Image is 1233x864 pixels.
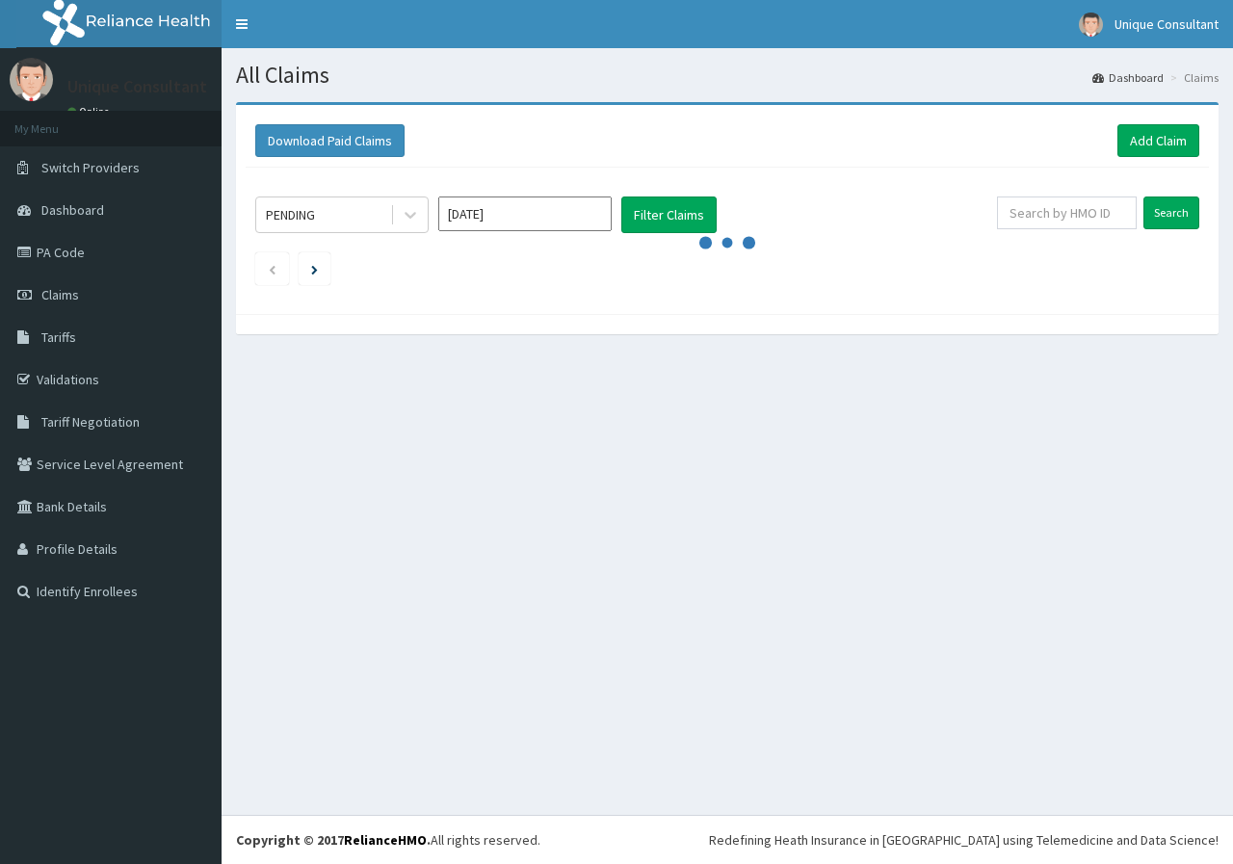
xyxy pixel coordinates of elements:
span: Claims [41,286,79,303]
span: Dashboard [41,201,104,219]
a: Previous page [268,260,276,277]
p: Unique Consultant [67,78,207,95]
span: Tariffs [41,328,76,346]
a: Dashboard [1092,69,1164,86]
a: RelianceHMO [344,831,427,849]
span: Switch Providers [41,159,140,176]
a: Add Claim [1117,124,1199,157]
strong: Copyright © 2017 . [236,831,431,849]
button: Download Paid Claims [255,124,405,157]
input: Search [1143,196,1199,229]
img: User Image [10,58,53,101]
svg: audio-loading [698,214,756,272]
img: User Image [1079,13,1103,37]
a: Online [67,105,114,118]
li: Claims [1166,69,1219,86]
span: Tariff Negotiation [41,413,140,431]
div: Redefining Heath Insurance in [GEOGRAPHIC_DATA] using Telemedicine and Data Science! [709,830,1219,850]
h1: All Claims [236,63,1219,88]
a: Next page [311,260,318,277]
span: Unique Consultant [1115,15,1219,33]
button: Filter Claims [621,196,717,233]
input: Search by HMO ID [997,196,1137,229]
div: PENDING [266,205,315,224]
input: Select Month and Year [438,196,612,231]
footer: All rights reserved. [222,815,1233,864]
